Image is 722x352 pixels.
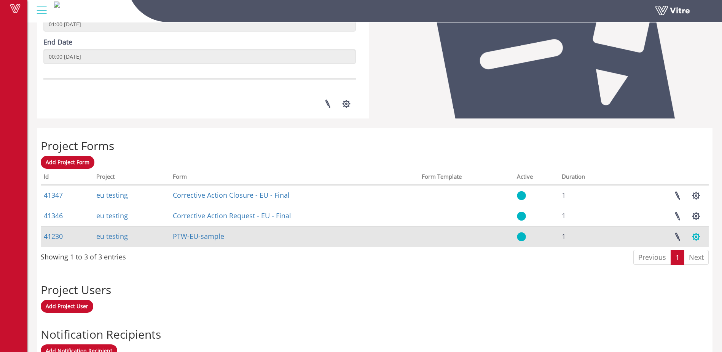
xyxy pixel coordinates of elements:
[46,158,89,166] span: Add Project Form
[173,190,290,200] a: Corrective Action Closure - EU - Final
[41,328,709,341] h2: Notification Recipients
[41,283,709,296] h2: Project Users
[633,250,671,265] a: Previous
[173,232,224,241] a: PTW-EU-sample
[96,190,128,200] a: eu testing
[41,249,126,262] div: Showing 1 to 3 of 3 entries
[43,37,72,47] label: End Date
[170,171,418,185] th: Form
[684,250,709,265] a: Next
[517,211,526,221] img: yes
[46,302,88,310] span: Add Project User
[517,232,526,242] img: yes
[93,171,170,185] th: Project
[41,300,93,313] a: Add Project User
[173,211,291,220] a: Corrective Action Request - EU - Final
[44,190,63,200] a: 41347
[517,191,526,200] img: yes
[41,171,93,185] th: Id
[96,232,128,241] a: eu testing
[559,226,620,247] td: 1
[96,211,128,220] a: eu testing
[41,156,94,169] a: Add Project Form
[559,206,620,226] td: 1
[559,185,620,206] td: 1
[559,171,620,185] th: Duration
[419,171,514,185] th: Form Template
[54,2,60,8] img: 89a1e879-483e-4009-bea7-dbfb47cfb1c8.jpg
[671,250,684,265] a: 1
[44,232,63,241] a: 41230
[514,171,559,185] th: Active
[44,211,63,220] a: 41346
[41,139,709,152] h2: Project Forms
